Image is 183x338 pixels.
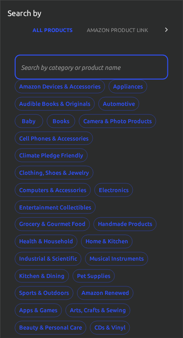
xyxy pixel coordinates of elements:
[90,321,130,335] button: CDs & Vinyl
[109,80,147,93] button: Appliances
[15,132,93,145] button: Cell Phones & Accessories
[25,19,80,40] button: ALL PRODUCTS
[80,19,155,40] button: AMAZON PRODUCT LINK
[81,235,133,249] button: Home & Kitchen
[94,217,157,231] button: Handmade Products
[65,304,130,318] button: Arts, Crafts & Sewing
[15,217,90,231] button: Grocery & Gourmet Food
[15,149,88,162] button: Climate Pledge Friendly
[15,97,95,111] button: Audible Books & Originals
[15,321,86,335] button: Beauty & Personal Care
[15,55,162,80] input: Search by category or product name
[15,166,94,180] button: Clothing, Shoes & Jewelry
[15,252,81,266] button: Industrial & Scientific
[15,80,105,93] button: Amazon Devices & Accessories
[85,252,148,266] button: Musical Instruments
[8,8,41,19] p: Search by
[15,286,73,300] button: Sports & Outdoors
[79,114,156,128] button: Camera & Photo Products
[77,286,134,300] button: Amazon Renewed
[94,183,133,197] button: Electronics
[15,183,91,197] button: Computers & Accessories
[15,304,62,318] button: Apps & Games
[15,270,69,283] button: Kitchen & Dining
[15,235,77,249] button: Health & Household
[98,97,139,111] button: Automotive
[47,114,75,128] button: Books
[73,270,115,283] button: Pet Supplies
[15,114,43,128] button: Baby
[15,201,96,214] button: Entertainment Collectibles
